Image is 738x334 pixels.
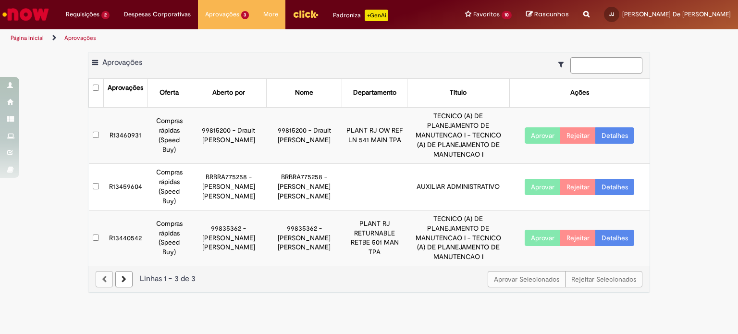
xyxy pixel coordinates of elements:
span: Requisições [66,10,99,19]
span: JJ [609,11,614,17]
td: 99835362 - [PERSON_NAME] [PERSON_NAME] [266,210,342,266]
span: 10 [502,11,512,19]
div: Padroniza [333,10,388,21]
div: Título [450,88,467,98]
td: Compras rápidas (Speed Buy) [148,107,191,163]
a: Detalhes [595,179,634,195]
td: TECNICO (A) DE PLANEJAMENTO DE MANUTENCAO I - TECNICO (A) DE PLANEJAMENTO DE MANUTENCAO I [407,210,509,266]
div: Oferta [160,88,179,98]
td: PLANT RJ OW REF LN 541 MAIN TPA [342,107,407,163]
button: Aprovar [525,179,561,195]
td: TECNICO (A) DE PLANEJAMENTO DE MANUTENCAO I - TECNICO (A) DE PLANEJAMENTO DE MANUTENCAO I [407,107,509,163]
a: Detalhes [595,127,634,144]
div: Nome [295,88,313,98]
ul: Trilhas de página [7,29,485,47]
a: Detalhes [595,230,634,246]
td: AUXILIAR ADMINISTRATIVO [407,163,509,210]
a: Página inicial [11,34,44,42]
div: Aprovações [108,83,143,93]
p: +GenAi [365,10,388,21]
button: Rejeitar [560,179,596,195]
td: Compras rápidas (Speed Buy) [148,163,191,210]
a: Rascunhos [526,10,569,19]
div: Ações [570,88,589,98]
td: 99815200 - Drault [PERSON_NAME] [266,107,342,163]
td: PLANT RJ RETURNABLE RETBE 501 MAN TPA [342,210,407,266]
th: Aprovações [103,79,148,107]
span: Rascunhos [534,10,569,19]
span: Favoritos [473,10,500,19]
td: Compras rápidas (Speed Buy) [148,210,191,266]
button: Aprovar [525,230,561,246]
div: Departamento [353,88,396,98]
td: R13440542 [103,210,148,266]
td: 99815200 - Drault [PERSON_NAME] [191,107,266,163]
div: Linhas 1 − 3 de 3 [96,273,642,285]
td: R13459604 [103,163,148,210]
span: Aprovações [205,10,239,19]
button: Rejeitar [560,230,596,246]
span: Despesas Corporativas [124,10,191,19]
td: R13460931 [103,107,148,163]
img: ServiceNow [1,5,50,24]
button: Rejeitar [560,127,596,144]
span: 2 [101,11,110,19]
span: 3 [241,11,249,19]
img: click_logo_yellow_360x200.png [293,7,319,21]
div: Aberto por [212,88,245,98]
span: Aprovações [102,58,142,67]
td: BRBRA775258 - [PERSON_NAME] [PERSON_NAME] [191,163,266,210]
i: Mostrar filtros para: Suas Solicitações [558,61,568,68]
span: [PERSON_NAME] De [PERSON_NAME] [622,10,731,18]
td: 99835362 - [PERSON_NAME] [PERSON_NAME] [191,210,266,266]
td: BRBRA775258 - [PERSON_NAME] [PERSON_NAME] [266,163,342,210]
button: Aprovar [525,127,561,144]
span: More [263,10,278,19]
a: Aprovações [64,34,96,42]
